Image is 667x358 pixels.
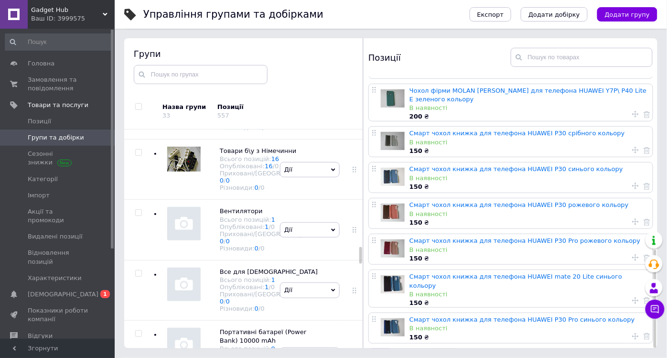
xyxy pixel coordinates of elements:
[28,249,88,266] span: Відновлення позицій
[143,9,323,20] h1: Управління групами та добірками
[220,230,323,245] div: Приховані/[GEOGRAPHIC_DATA]:
[260,184,264,191] div: 0
[220,184,323,191] div: Різновиди:
[409,130,625,137] a: Cмарт чохол книжка для телефона HUAWEI P30 срібного кольору
[275,163,279,170] div: 0
[644,182,650,190] a: Видалити товар
[409,219,422,226] b: 150
[28,191,50,200] span: Імпорт
[284,286,292,293] span: Дії
[409,324,648,333] div: В наявності
[644,296,650,305] a: Видалити товар
[644,217,650,226] a: Видалити товар
[409,299,422,306] b: 150
[521,7,588,22] button: Додати добірку
[265,163,273,170] a: 16
[265,283,269,291] a: 1
[134,48,354,60] div: Групи
[28,232,83,241] span: Видалені позиції
[5,33,113,51] input: Пошук
[409,273,622,289] a: Смарт чохол книжка для телефона HUAWEI mate 20 Lite синього кольору
[597,7,657,22] button: Додати групу
[409,113,422,120] b: 200
[220,283,323,291] div: Опубліковані:
[28,59,54,68] span: Головна
[409,104,648,112] div: В наявності
[269,283,275,291] span: /
[220,298,224,305] a: 0
[167,207,201,240] img: Вентилятори
[269,223,275,230] span: /
[28,175,58,184] span: Категорії
[224,298,230,305] span: /
[220,238,224,245] a: 0
[409,112,648,121] div: ₴
[260,245,264,252] div: 0
[217,112,229,119] div: 557
[409,165,623,173] a: Cмарт чохол книжка для телефона HUAWEI P30 синього кольору
[226,177,230,184] a: 0
[409,174,648,183] div: В наявності
[645,300,665,319] button: Чат з покупцем
[217,103,299,111] div: Позиції
[409,183,422,190] b: 150
[220,216,323,223] div: Всього позицій:
[226,298,230,305] a: 0
[477,11,504,18] span: Експорт
[220,155,323,163] div: Всього позицій:
[271,216,275,223] a: 1
[167,147,201,172] img: Товари б\у з Німечинни
[258,305,265,312] span: /
[409,333,648,342] div: ₴
[409,334,422,341] b: 150
[265,223,269,230] a: 1
[220,268,318,275] span: Все для [DEMOGRAPHIC_DATA]
[284,226,292,233] span: Дії
[255,305,258,312] a: 0
[644,332,650,341] a: Видалити товар
[409,290,648,299] div: В наявності
[100,290,110,298] span: 1
[409,218,648,227] div: ₴
[220,163,323,170] div: Опубліковані:
[644,253,650,262] a: Видалити товар
[644,146,650,154] a: Видалити товар
[220,170,323,184] div: Приховані/[GEOGRAPHIC_DATA]:
[220,305,323,312] div: Різновиди:
[409,255,422,262] b: 150
[528,11,580,18] span: Додати добірку
[224,177,230,184] span: /
[260,305,264,312] div: 0
[162,112,171,119] div: 33
[134,65,268,84] input: Пошук по групах
[220,276,323,283] div: Всього позицій:
[220,245,323,252] div: Різновиди:
[28,290,98,299] span: [DEMOGRAPHIC_DATA]
[28,207,88,225] span: Акції та промокоди
[258,184,265,191] span: /
[409,147,648,155] div: ₴
[220,177,224,184] a: 0
[409,299,648,307] div: ₴
[220,328,306,344] span: Портативні батареї (Power Bank) 10000 mAh
[31,6,103,14] span: Gadget Hub
[409,87,647,103] a: Чохол фірми MOLAN [PERSON_NAME] для телефона HUAWEI Y7P\ P40 Lite E зеленого кольору
[409,147,422,154] b: 150
[409,246,648,254] div: В наявності
[511,48,653,67] input: Пошук по товарах
[409,237,641,244] a: Cмарт чохол книжка для телефона HUAWEI P30 Pro рожевого кольору
[409,201,629,208] a: Cмарт чохол книжка для телефона HUAWEI P30 рожевого кольору
[224,238,230,245] span: /
[644,110,650,119] a: Видалити товар
[409,183,648,191] div: ₴
[284,166,292,173] span: Дії
[220,207,263,215] span: Вентилятори
[409,138,648,147] div: В наявності
[167,268,201,301] img: Все для Пасхи
[271,223,275,230] div: 0
[368,48,511,67] div: Позиції
[255,245,258,252] a: 0
[409,210,648,218] div: В наявності
[226,238,230,245] a: 0
[605,11,650,18] span: Додати групу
